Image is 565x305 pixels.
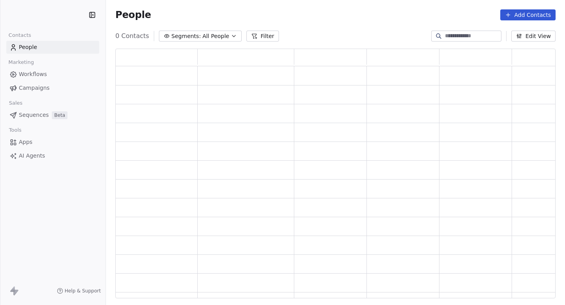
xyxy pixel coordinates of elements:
button: Edit View [511,31,556,42]
span: Beta [52,111,67,119]
span: Segments: [171,32,201,40]
a: Campaigns [6,82,99,94]
span: All People [202,32,229,40]
span: Marketing [5,56,37,68]
span: Contacts [5,29,35,41]
a: SequencesBeta [6,109,99,122]
button: Filter [246,31,279,42]
span: Help & Support [65,288,101,294]
a: People [6,41,99,54]
a: Workflows [6,68,99,81]
a: Apps [6,136,99,149]
span: AI Agents [19,152,45,160]
a: AI Agents [6,149,99,162]
span: Tools [5,124,25,136]
span: Workflows [19,70,47,78]
span: Sequences [19,111,49,119]
span: Sales [5,97,26,109]
span: People [19,43,37,51]
span: Campaigns [19,84,49,92]
span: People [115,9,151,21]
span: Apps [19,138,33,146]
button: Add Contacts [500,9,556,20]
a: Help & Support [57,288,101,294]
span: 0 Contacts [115,31,149,41]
